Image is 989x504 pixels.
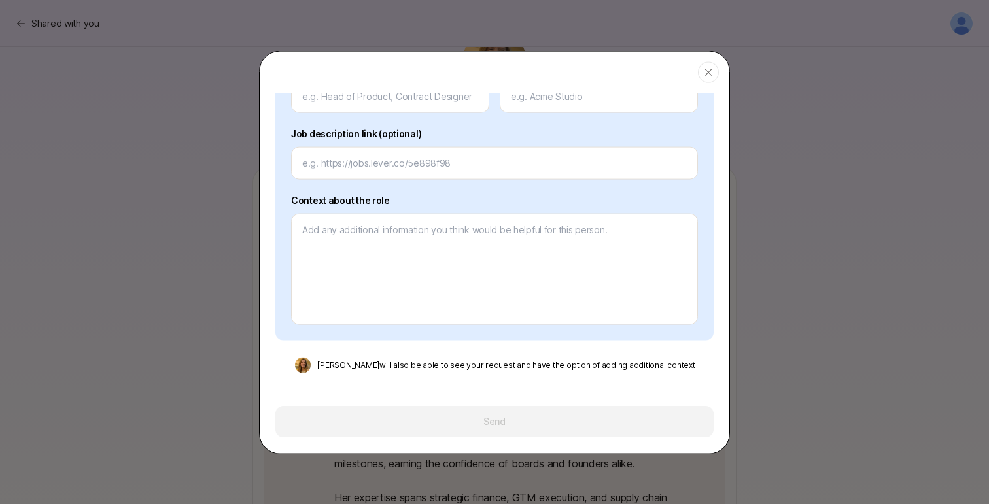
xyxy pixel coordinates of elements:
label: Context about the role [291,192,698,208]
img: 51df712d_3d1e_4cd3_81be_ad2d4a32c205.jpg [295,357,311,373]
input: e.g. https://jobs.lever.co/5e898f98 [302,155,687,171]
label: Job description link (optional) [291,126,698,141]
input: e.g. Acme Studio [511,88,687,104]
p: [PERSON_NAME] will also be able to see your request and have the option of adding additional context [317,359,695,371]
input: e.g. Head of Product, Contract Designer [302,88,478,104]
